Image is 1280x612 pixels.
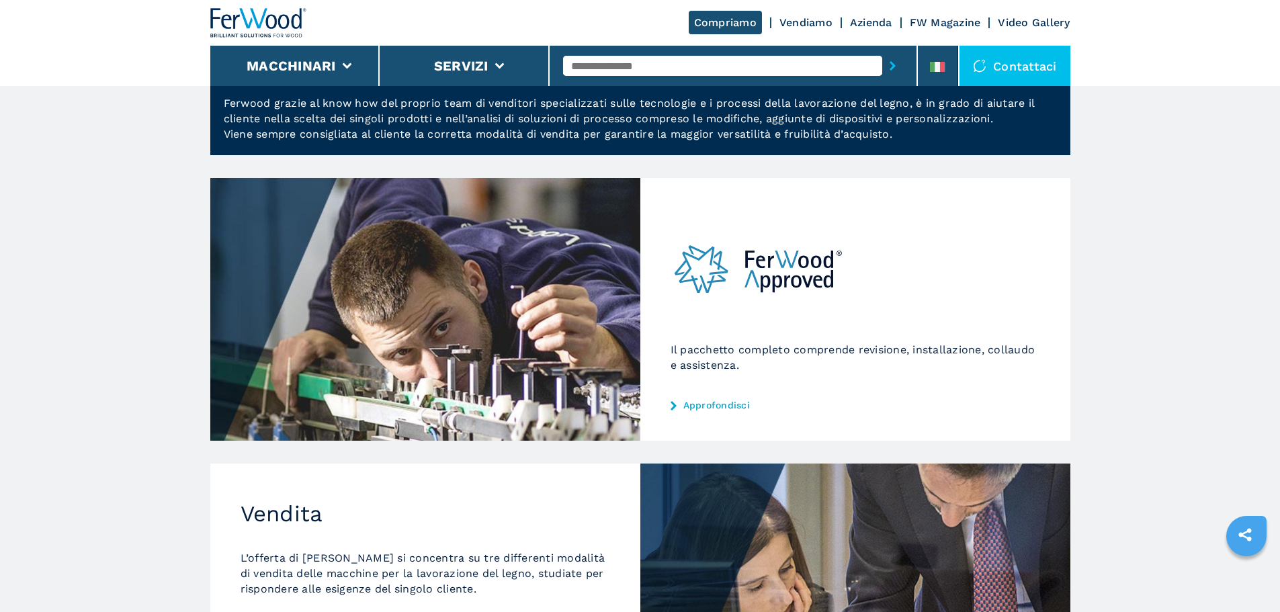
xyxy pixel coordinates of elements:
[671,342,1040,373] p: Il pacchetto completo comprende revisione, installazione, collaudo e assistenza.
[1228,518,1262,552] a: sharethis
[910,16,981,29] a: FW Magazine
[210,95,1070,155] p: Ferwood grazie al know how del proprio team di venditori specializzati sulle tecnologie e i proce...
[210,8,307,38] img: Ferwood
[973,59,986,73] img: Contattaci
[959,46,1070,86] div: Contattaci
[689,11,762,34] a: Compriamo
[434,58,488,74] button: Servizi
[1223,552,1270,602] iframe: Chat
[247,58,336,74] button: Macchinari
[850,16,892,29] a: Azienda
[779,16,833,29] a: Vendiamo
[882,50,903,81] button: submit-button
[998,16,1070,29] a: Video Gallery
[671,400,1040,410] a: Approfondisci
[241,550,610,597] p: L’offerta di [PERSON_NAME] si concentra su tre differenti modalità di vendita delle macchine per ...
[241,500,610,527] h2: Vendita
